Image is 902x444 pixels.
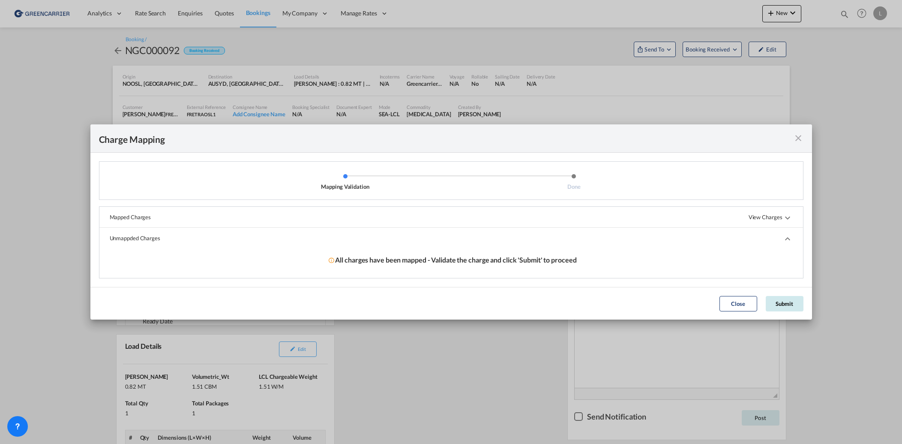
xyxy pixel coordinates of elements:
[325,255,576,265] span: All charges have been mapped - Validate the charge and click 'Submit' to proceed
[782,213,793,223] md-icon: icon-chevron-down
[782,234,793,244] md-icon: icon-chevron-up
[719,296,757,311] button: Close
[766,296,803,311] button: Submit
[9,9,196,18] body: Editor, editor2
[99,228,803,248] md-expansion-panel-header: Unmappded Charges
[327,257,335,264] md-icon: s18 icon-information-outline
[99,207,803,228] md-expansion-panel-collapsed: Mapped ChargesView Chargesicon-chevron-down
[99,133,165,144] div: Charge Mapping
[90,124,812,320] md-dialog: Mapping ValidationDone ...
[460,173,689,190] li: Done
[793,133,803,143] md-icon: icon-close fg-AAA8AD cursor
[231,173,460,190] li: Mapping Validation
[749,207,793,227] span: View Charges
